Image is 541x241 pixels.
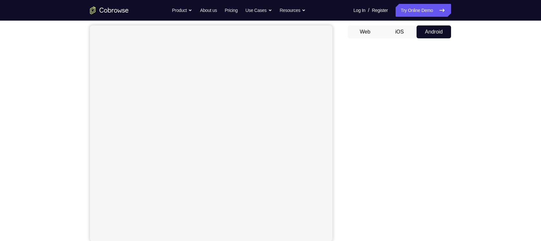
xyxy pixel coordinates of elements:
a: Log In [353,4,365,17]
button: Resources [280,4,306,17]
a: Go to the home page [90,6,129,14]
button: iOS [382,25,417,38]
button: Web [348,25,382,38]
a: About us [200,4,217,17]
a: Try Online Demo [396,4,451,17]
a: Pricing [225,4,238,17]
a: Register [372,4,388,17]
button: Android [417,25,451,38]
button: Product [172,4,192,17]
button: Use Cases [245,4,272,17]
span: / [368,6,369,14]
